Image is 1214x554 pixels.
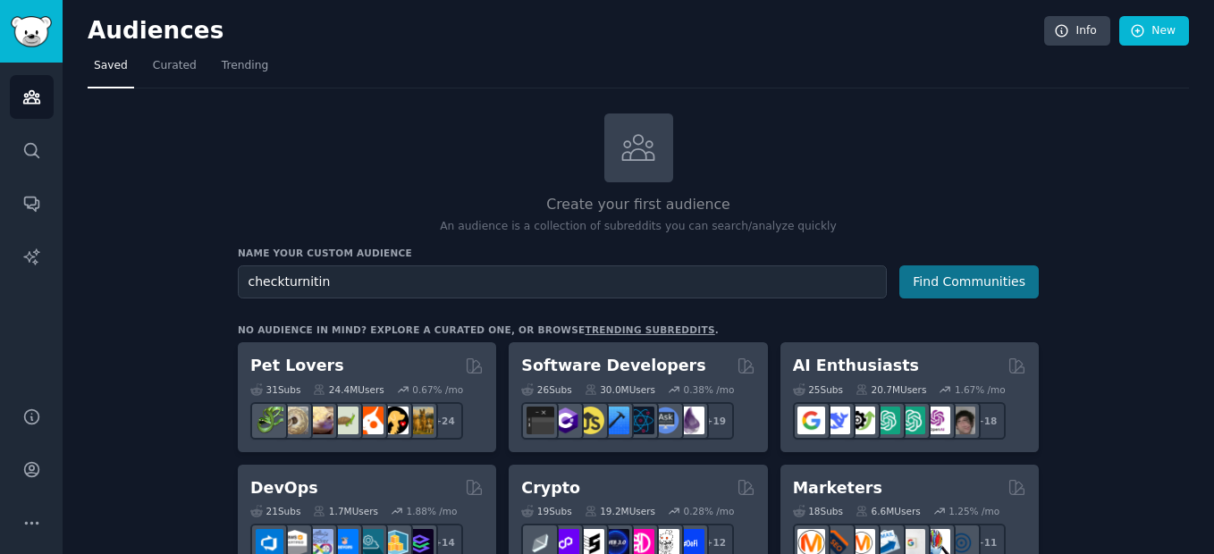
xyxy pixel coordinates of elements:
[256,407,283,434] img: herpetology
[406,407,434,434] img: dogbreed
[238,194,1039,216] h2: Create your first audience
[238,219,1039,235] p: An audience is a collection of subreddits you can search/analyze quickly
[250,383,300,396] div: 31 Sub s
[684,505,735,517] div: 0.28 % /mo
[585,505,655,517] div: 19.2M Users
[527,407,554,434] img: software
[684,383,735,396] div: 0.38 % /mo
[948,407,975,434] img: ArtificalIntelligence
[793,383,843,396] div: 25 Sub s
[521,505,571,517] div: 19 Sub s
[331,407,358,434] img: turtle
[627,407,654,434] img: reactnative
[412,383,463,396] div: 0.67 % /mo
[899,265,1039,298] button: Find Communities
[696,402,734,440] div: + 19
[222,58,268,74] span: Trending
[88,52,134,88] a: Saved
[955,383,1006,396] div: 1.67 % /mo
[652,407,679,434] img: AskComputerScience
[898,407,925,434] img: chatgpt_prompts_
[585,383,655,396] div: 30.0M Users
[250,477,318,499] h2: DevOps
[822,407,850,434] img: DeepSeek
[215,52,274,88] a: Trending
[602,407,629,434] img: iOSProgramming
[250,355,344,377] h2: Pet Lovers
[88,17,1044,46] h2: Audiences
[281,407,308,434] img: ballpython
[94,58,128,74] span: Saved
[238,323,719,336] div: No audience in mind? Explore a curated one, or browse .
[153,58,197,74] span: Curated
[968,402,1006,440] div: + 18
[381,407,409,434] img: PetAdvice
[577,407,604,434] img: learnjavascript
[313,383,384,396] div: 24.4M Users
[585,324,714,335] a: trending subreddits
[856,383,926,396] div: 20.7M Users
[521,355,705,377] h2: Software Developers
[948,505,999,517] div: 1.25 % /mo
[552,407,579,434] img: csharp
[1119,16,1189,46] a: New
[147,52,203,88] a: Curated
[923,407,950,434] img: OpenAIDev
[521,477,580,499] h2: Crypto
[856,505,921,517] div: 6.6M Users
[793,355,919,377] h2: AI Enthusiasts
[11,16,52,47] img: GummySearch logo
[793,477,882,499] h2: Marketers
[793,505,843,517] div: 18 Sub s
[238,247,1039,259] h3: Name your custom audience
[1044,16,1110,46] a: Info
[250,505,300,517] div: 21 Sub s
[426,402,463,440] div: + 24
[797,407,825,434] img: GoogleGeminiAI
[521,383,571,396] div: 26 Sub s
[847,407,875,434] img: AItoolsCatalog
[407,505,458,517] div: 1.88 % /mo
[313,505,378,517] div: 1.7M Users
[873,407,900,434] img: chatgpt_promptDesign
[238,265,887,298] input: Pick a short name, like "Digital Marketers" or "Movie-Goers"
[677,407,704,434] img: elixir
[356,407,384,434] img: cockatiel
[306,407,333,434] img: leopardgeckos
